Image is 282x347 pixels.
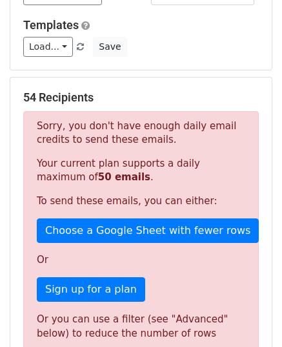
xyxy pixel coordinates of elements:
[37,120,245,147] p: Sorry, you don't have enough daily email credits to send these emails.
[93,37,126,57] button: Save
[37,312,245,341] div: Or you can use a filter (see "Advanced" below) to reduce the number of rows
[23,18,79,32] a: Templates
[37,253,245,267] p: Or
[23,37,73,57] a: Load...
[37,277,145,302] a: Sign up for a plan
[37,157,245,184] p: Your current plan supports a daily maximum of .
[37,218,259,243] a: Choose a Google Sheet with fewer rows
[23,90,259,105] h5: 54 Recipients
[37,195,245,208] p: To send these emails, you can either:
[98,171,150,183] strong: 50 emails
[217,285,282,347] iframe: Chat Widget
